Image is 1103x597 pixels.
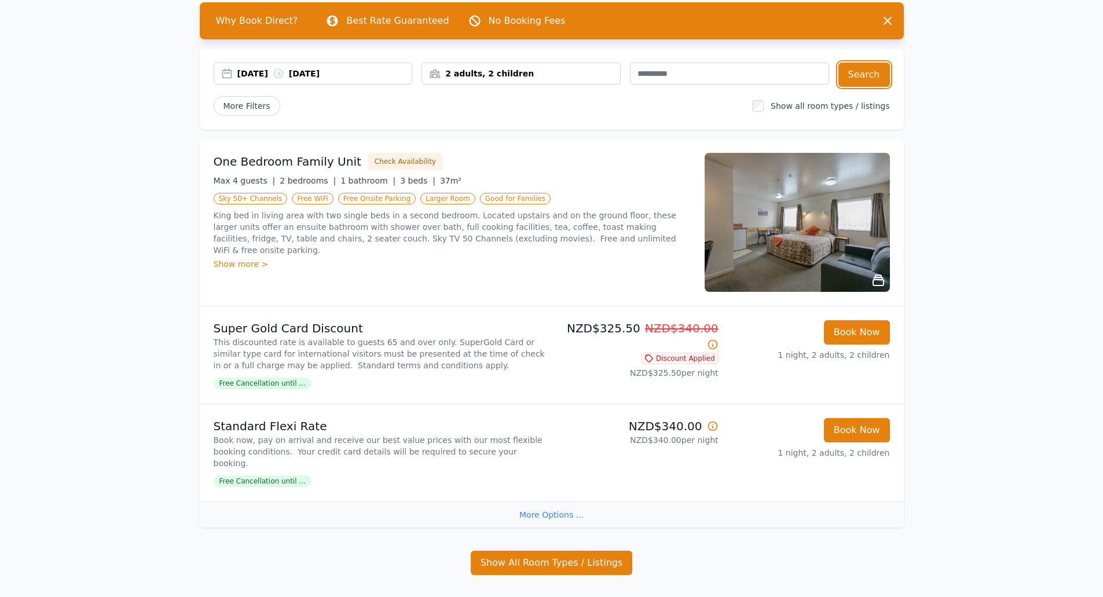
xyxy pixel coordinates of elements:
p: NZD$340.00 [556,418,719,434]
span: NZD$340.00 [645,321,719,335]
div: 2 adults, 2 children [422,68,620,79]
span: 2 bedrooms | [280,176,336,185]
p: Book now, pay on arrival and receive our best value prices with our most flexible booking conditi... [214,434,547,469]
span: Free WiFi [292,193,334,204]
p: No Booking Fees [489,14,566,28]
h3: One Bedroom Family Unit [214,153,361,170]
button: Check Availability [368,153,442,170]
p: This discounted rate is available to guests 65 and over only. SuperGold Card or similar type card... [214,336,547,371]
p: 1 night, 2 adults, 2 children [728,447,890,459]
label: Show all room types / listings [771,101,889,111]
div: [DATE] [DATE] [237,68,412,79]
div: More Options ... [200,501,904,528]
span: Discount Applied [641,353,719,364]
button: Book Now [824,418,890,442]
p: NZD$340.00 per night [556,434,719,446]
span: 37m² [440,176,461,185]
span: Sky 50+ Channels [214,193,288,204]
span: 3 beds | [400,176,435,185]
span: Free Cancellation until ... [214,378,312,389]
p: Super Gold Card Discount [214,320,547,336]
p: NZD$325.50 [556,320,719,353]
p: Best Rate Guaranteed [346,14,449,28]
button: Search [838,63,890,87]
span: Free Cancellation until ... [214,475,312,487]
p: King bed in living area with two single beds in a second bedroom. Located upstairs and on the gro... [214,210,691,256]
div: Show more > [214,258,691,270]
p: NZD$325.50 per night [556,367,719,379]
button: Show All Room Types / Listings [471,551,633,575]
p: Standard Flexi Rate [214,418,547,434]
span: Free Onsite Parking [338,193,416,204]
span: Larger Room [420,193,475,204]
p: 1 night, 2 adults, 2 children [728,349,890,361]
span: Good for Families [480,193,551,204]
span: Why Book Direct? [207,9,307,32]
span: More Filters [214,96,280,116]
button: Book Now [824,320,890,345]
span: 1 bathroom | [340,176,395,185]
span: Max 4 guests | [214,176,276,185]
